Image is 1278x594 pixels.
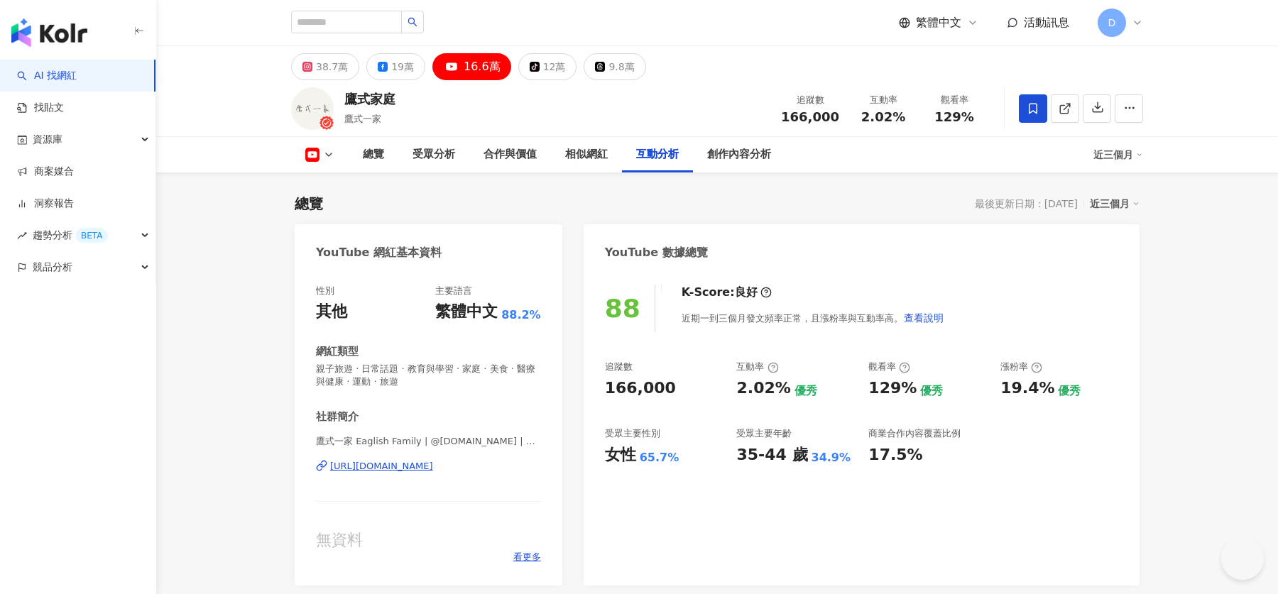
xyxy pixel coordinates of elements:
div: 38.7萬 [316,57,348,77]
div: YouTube 網紅基本資料 [316,245,442,260]
div: 創作內容分析 [707,146,771,163]
a: 洞察報告 [17,197,74,211]
button: 19萬 [366,53,425,80]
div: 女性 [605,444,636,466]
div: 社群簡介 [316,409,359,424]
div: 相似網紅 [565,146,608,163]
div: BETA [75,229,108,243]
div: 最後更新日期：[DATE] [975,198,1078,209]
img: KOL Avatar [291,87,334,130]
div: 漲粉率 [1000,361,1042,373]
div: 166,000 [605,378,676,400]
div: 19萬 [391,57,414,77]
button: 38.7萬 [291,53,359,80]
div: 優秀 [920,383,943,399]
div: 35-44 歲 [736,444,807,466]
div: 互動率 [736,361,778,373]
button: 查看說明 [903,304,944,332]
div: 受眾主要年齡 [736,427,792,440]
span: D [1108,15,1116,31]
div: 12萬 [543,57,566,77]
a: 找貼文 [17,101,64,115]
div: YouTube 數據總覽 [605,245,708,260]
button: 16.6萬 [432,53,511,80]
div: 觀看率 [927,93,981,107]
span: 資源庫 [33,123,62,155]
div: 近三個月 [1093,143,1143,166]
div: 34.9% [812,450,851,466]
div: 2.02% [736,378,790,400]
div: 商業合作內容覆蓋比例 [868,427,961,440]
img: logo [11,18,87,47]
span: 166,000 [781,109,839,124]
span: 趨勢分析 [33,219,108,251]
div: K-Score : [682,285,772,300]
div: 其他 [316,301,347,323]
span: 繁體中文 [916,15,961,31]
div: 總覽 [363,146,384,163]
div: 互動分析 [636,146,679,163]
div: 88 [605,294,640,323]
span: rise [17,231,27,241]
a: 商案媒合 [17,165,74,179]
div: 繁體中文 [435,301,498,323]
span: 2.02% [861,110,905,124]
div: 無資料 [316,529,541,551]
div: 追蹤數 [781,93,839,107]
span: 88.2% [501,307,541,323]
div: 近期一到三個月發文頻率正常，且漲粉率與互動率高。 [682,304,944,332]
div: 性別 [316,285,334,297]
span: 看更多 [513,551,541,563]
div: 19.4% [1000,378,1054,400]
a: searchAI 找網紅 [17,69,77,83]
a: [URL][DOMAIN_NAME] [316,460,541,473]
div: 9.8萬 [608,57,634,77]
span: 親子旅遊 · 日常話題 · 教育與學習 · 家庭 · 美食 · 醫療與健康 · 運動 · 旅遊 [316,363,541,388]
span: 競品分析 [33,251,72,283]
div: [URL][DOMAIN_NAME] [330,460,433,473]
div: 優秀 [1058,383,1081,399]
span: 鷹式一家 Eaglish Family | @[DOMAIN_NAME] | UCoiECoSdugZDJltQ8WkNw3w [316,435,541,448]
div: 鷹式家庭 [344,90,395,108]
div: 受眾分析 [413,146,455,163]
iframe: Help Scout Beacon - Open [1221,537,1264,580]
div: 近三個月 [1090,194,1140,213]
div: 129% [868,378,917,400]
div: 合作與價值 [484,146,537,163]
span: search [408,17,417,27]
div: 主要語言 [435,285,472,297]
div: 65.7% [640,450,679,466]
span: 查看說明 [904,312,944,324]
span: 活動訊息 [1024,16,1069,29]
div: 良好 [735,285,758,300]
div: 17.5% [868,444,922,466]
div: 總覽 [295,194,323,214]
div: 互動率 [856,93,910,107]
div: 優秀 [794,383,817,399]
div: 網紅類型 [316,344,359,359]
span: 鷹式一家 [344,114,381,124]
div: 追蹤數 [605,361,633,373]
div: 觀看率 [868,361,910,373]
div: 16.6萬 [464,57,501,77]
span: 129% [934,110,974,124]
button: 12萬 [518,53,577,80]
div: 受眾主要性別 [605,427,660,440]
button: 9.8萬 [584,53,645,80]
